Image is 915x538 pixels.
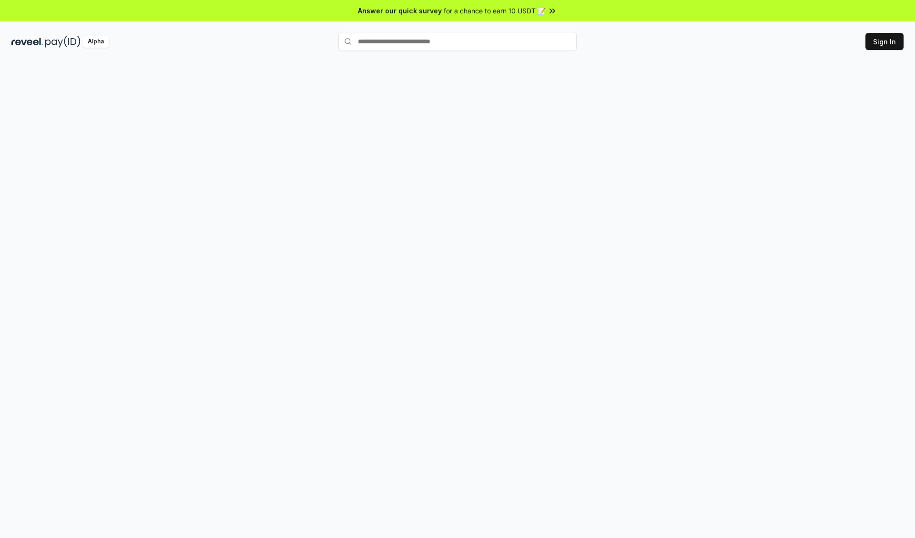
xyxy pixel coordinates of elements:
img: reveel_dark [11,36,43,48]
span: for a chance to earn 10 USDT 📝 [444,6,546,16]
img: pay_id [45,36,81,48]
button: Sign In [865,33,904,50]
div: Alpha [82,36,109,48]
span: Answer our quick survey [358,6,442,16]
